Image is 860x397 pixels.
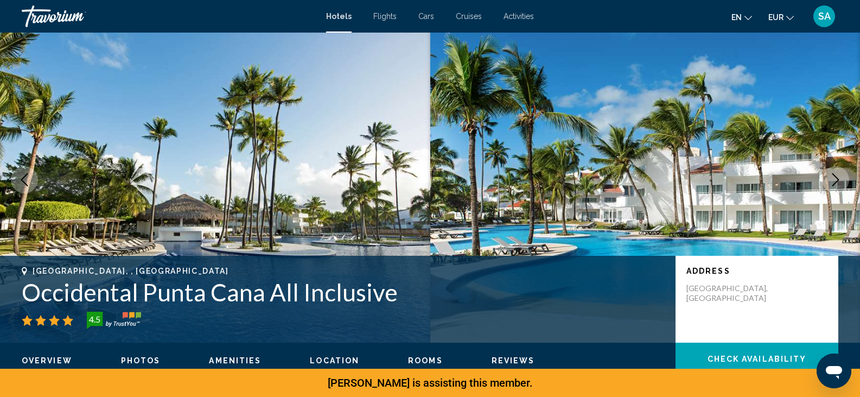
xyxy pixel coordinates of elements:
p: Address [686,267,827,275]
button: Overview [22,356,72,366]
span: [GEOGRAPHIC_DATA], , [GEOGRAPHIC_DATA] [33,267,229,275]
span: Rooms [408,356,443,365]
p: [GEOGRAPHIC_DATA], [GEOGRAPHIC_DATA] [686,283,773,303]
a: Cruises [456,12,482,21]
button: Change language [731,9,752,25]
span: EUR [768,13,783,22]
button: Amenities [209,356,261,366]
a: Flights [373,12,397,21]
button: Location [310,356,359,366]
span: Overview [22,356,72,365]
iframe: Button to launch messaging window [817,354,851,388]
div: 4.5 [84,313,105,326]
button: Check Availability [676,343,838,375]
button: User Menu [810,5,838,28]
a: Travorium [22,5,315,27]
img: trustyou-badge-hor.svg [87,312,141,329]
button: Previous image [11,166,38,193]
a: Activities [504,12,534,21]
span: Photos [121,356,161,365]
span: Location [310,356,359,365]
span: Check Availability [708,355,807,364]
button: Reviews [492,356,535,366]
h1: Occidental Punta Cana All Inclusive [22,278,665,306]
span: SA [818,11,831,22]
span: en [731,13,742,22]
button: Photos [121,356,161,366]
a: Cars [418,12,434,21]
span: [PERSON_NAME] is assisting this member. [328,376,533,389]
span: Amenities [209,356,261,365]
span: Reviews [492,356,535,365]
button: Rooms [408,356,443,366]
a: Hotels [326,12,352,21]
button: Next image [822,166,849,193]
button: Change currency [768,9,794,25]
